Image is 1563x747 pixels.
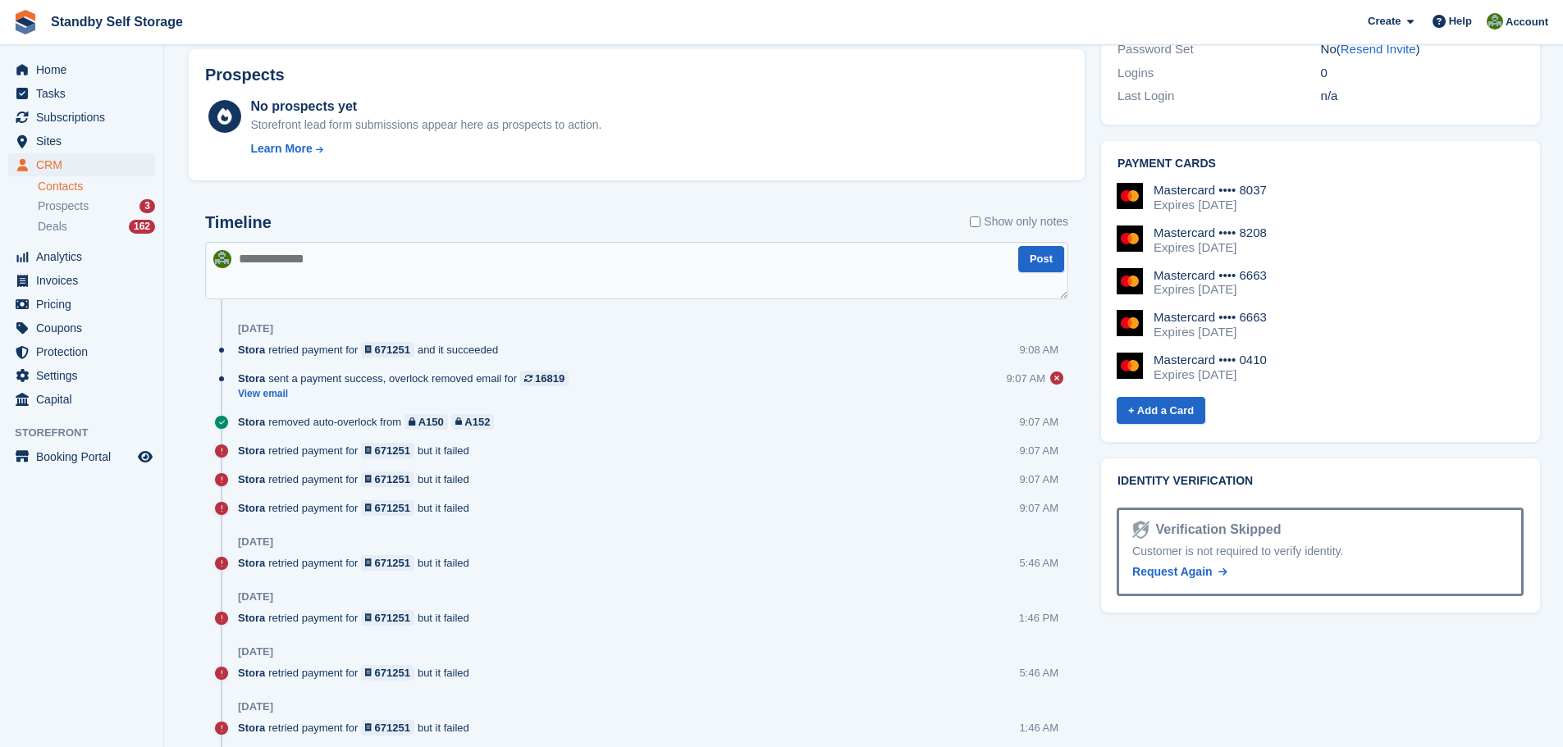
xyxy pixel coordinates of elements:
div: 5:46 AM [1019,665,1058,681]
div: Mastercard •••• 0410 [1154,353,1267,367]
h2: Prospects [205,66,285,84]
div: [DATE] [238,645,273,658]
div: 1:46 PM [1019,610,1058,626]
a: menu [8,364,155,387]
div: 9:08 AM [1019,342,1058,358]
div: 16819 [535,371,564,386]
div: 3 [139,199,155,213]
a: Learn More [250,140,601,157]
a: 671251 [361,443,414,458]
div: 9:07 AM [1019,500,1058,516]
label: Show only notes [970,213,1068,230]
div: 671251 [375,610,410,626]
div: 671251 [375,500,410,516]
a: Standby Self Storage [44,8,190,35]
div: retried payment for but it failed [238,443,478,458]
img: Identity Verification Ready [1132,521,1149,539]
div: Customer is not required to verify identity. [1132,543,1508,560]
div: 0 [1321,64,1524,83]
span: Stora [238,342,265,358]
div: Mastercard •••• 8208 [1154,225,1267,240]
a: Prospects 3 [38,198,155,215]
span: Stora [238,443,265,458]
span: Help [1449,13,1472,30]
a: Preview store [135,447,155,467]
span: Settings [36,364,135,387]
a: menu [8,106,155,129]
div: 671251 [375,665,410,681]
img: Mastercard Logo [1117,310,1143,336]
a: View email [238,387,577,401]
span: Sites [36,130,135,153]
div: retried payment for and it succeeded [238,342,506,358]
img: Steve Hambridge [1487,13,1503,30]
div: 9:07 AM [1006,371,1045,386]
a: 671251 [361,555,414,571]
span: Invoices [36,269,135,292]
div: Expires [DATE] [1154,367,1267,382]
div: Expires [DATE] [1154,198,1267,212]
a: menu [8,445,155,468]
a: menu [8,130,155,153]
div: 5:46 AM [1019,555,1058,571]
div: Mastercard •••• 6663 [1154,310,1267,325]
div: 671251 [375,720,410,736]
span: Stora [238,471,265,487]
a: Deals 162 [38,218,155,235]
a: Request Again [1132,563,1227,581]
div: retried payment for but it failed [238,665,478,681]
div: removed auto-overlock from [238,414,502,430]
div: 671251 [375,443,410,458]
div: No [1321,40,1524,59]
a: A150 [404,414,448,430]
div: retried payment for but it failed [238,500,478,516]
a: menu [8,269,155,292]
div: retried payment for but it failed [238,471,478,487]
div: No prospects yet [250,97,601,116]
a: A152 [451,414,495,430]
div: retried payment for but it failed [238,720,478,736]
span: ( ) [1337,42,1420,56]
span: Stora [238,414,265,430]
span: Request Again [1132,565,1213,578]
div: 1:46 AM [1019,720,1058,736]
div: Mastercard •••• 8037 [1154,183,1267,198]
span: Stora [238,720,265,736]
div: Mastercard •••• 6663 [1154,268,1267,283]
span: Tasks [36,82,135,105]
span: Create [1368,13,1401,30]
div: Logins [1117,64,1320,83]
span: Subscriptions [36,106,135,129]
span: Capital [36,388,135,411]
span: Coupons [36,317,135,339]
div: Verification Skipped [1149,520,1282,540]
a: 16819 [520,371,569,386]
span: CRM [36,153,135,176]
span: Protection [36,340,135,363]
div: retried payment for but it failed [238,610,478,626]
div: 671251 [375,555,410,571]
span: Stora [238,555,265,571]
a: menu [8,340,155,363]
div: sent a payment success, overlock removed email for [238,371,577,386]
span: Home [36,58,135,81]
span: Booking Portal [36,445,135,468]
span: Stora [238,610,265,626]
a: Resend Invite [1341,42,1416,56]
div: 671251 [375,342,410,358]
div: A152 [464,414,490,430]
span: Stora [238,665,265,681]
div: Last Login [1117,87,1320,106]
button: Post [1018,246,1064,273]
a: 671251 [361,342,414,358]
div: [DATE] [238,700,273,713]
div: 9:07 AM [1019,414,1058,430]
img: Mastercard Logo [1117,183,1143,209]
a: 671251 [361,610,414,626]
a: menu [8,293,155,316]
a: 671251 [361,471,414,487]
span: Analytics [36,245,135,268]
a: 671251 [361,500,414,516]
a: menu [8,317,155,339]
span: Deals [38,219,67,235]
